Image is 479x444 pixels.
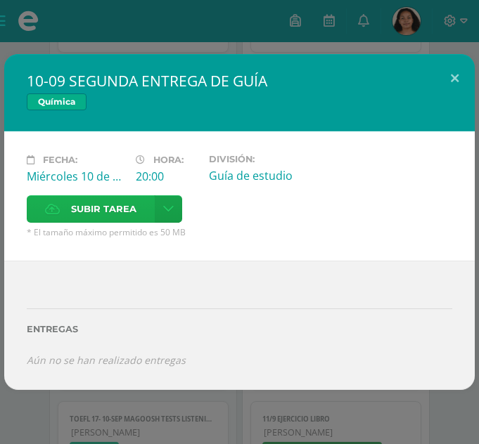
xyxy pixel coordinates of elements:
i: Aún no se han realizado entregas [27,353,186,367]
span: * El tamaño máximo permitido es 50 MB [27,226,452,238]
div: 20:00 [136,169,198,184]
label: División: [209,154,307,164]
h2: 10-09 SEGUNDA ENTREGA DE GUÍA [27,71,452,91]
label: Entregas [27,324,452,334]
div: Guía de estudio [209,168,307,183]
button: Close (Esc) [435,54,475,102]
span: Hora: [153,155,184,165]
span: Subir tarea [71,196,136,222]
div: Miércoles 10 de Septiembre [27,169,124,184]
span: Fecha: [43,155,77,165]
span: Química [27,93,87,110]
